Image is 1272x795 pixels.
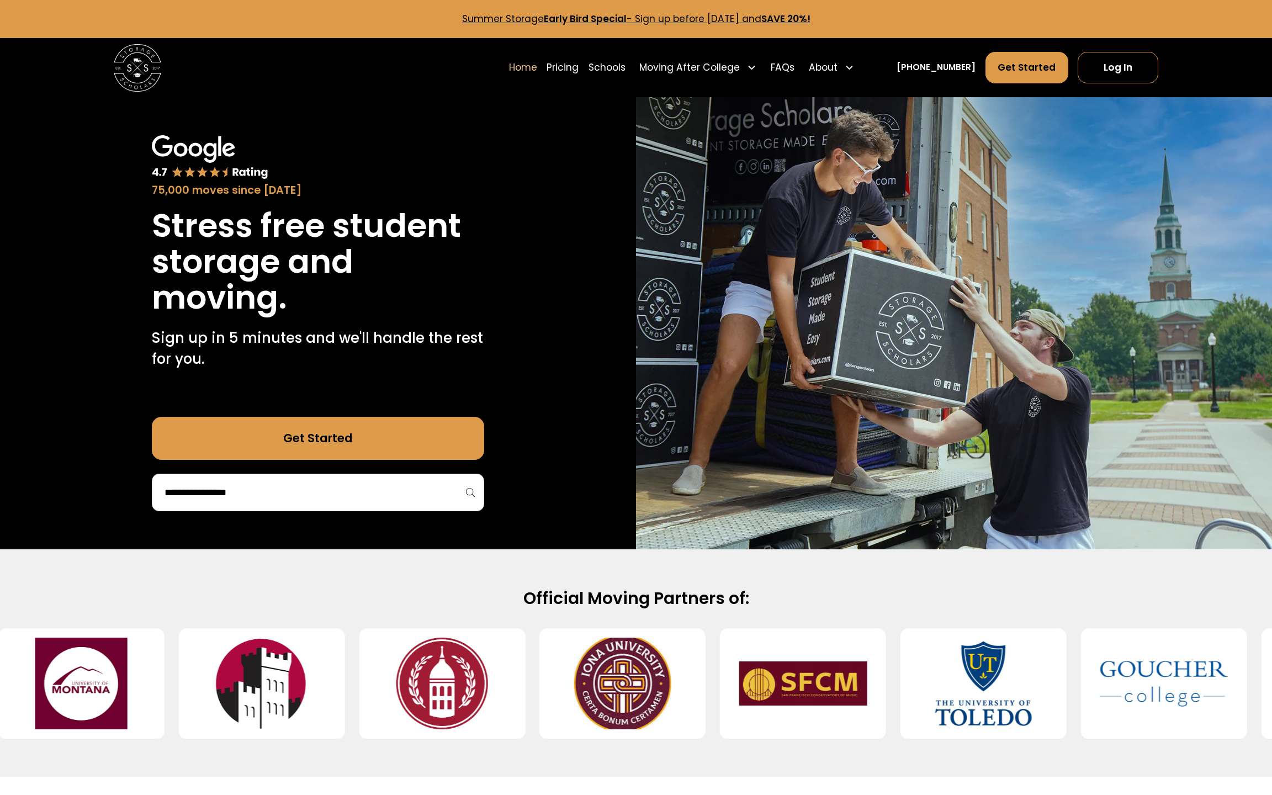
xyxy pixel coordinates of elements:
[17,638,145,729] img: University of Montana
[639,61,740,75] div: Moving After College
[589,51,626,84] a: Schools
[1100,638,1228,729] img: Goucher College
[1078,52,1158,84] a: Log In
[558,638,686,729] img: Iona University
[919,638,1047,729] img: University of Toledo
[897,61,976,74] a: [PHONE_NUMBER]
[739,638,867,729] img: San Francisco Conservatory of Music
[809,61,838,75] div: About
[509,51,537,84] a: Home
[547,51,579,84] a: Pricing
[152,208,484,315] h1: Stress free student storage and moving.
[152,135,268,180] img: Google 4.7 star rating
[771,51,794,84] a: FAQs
[462,12,810,25] a: Summer StorageEarly Bird Special- Sign up before [DATE] andSAVE 20%!
[198,638,326,729] img: Manhattanville University
[152,327,484,370] p: Sign up in 5 minutes and we'll handle the rest for you.
[152,417,484,459] a: Get Started
[114,44,161,92] img: Storage Scholars main logo
[152,182,484,198] div: 75,000 moves since [DATE]
[378,638,506,729] img: Southern Virginia University
[256,587,1016,609] h2: Official Moving Partners of:
[761,12,810,25] strong: SAVE 20%!
[544,12,627,25] strong: Early Bird Special
[985,52,1068,84] a: Get Started
[804,51,858,84] div: About
[636,97,1272,549] img: Storage Scholars makes moving and storage easy.
[635,51,761,84] div: Moving After College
